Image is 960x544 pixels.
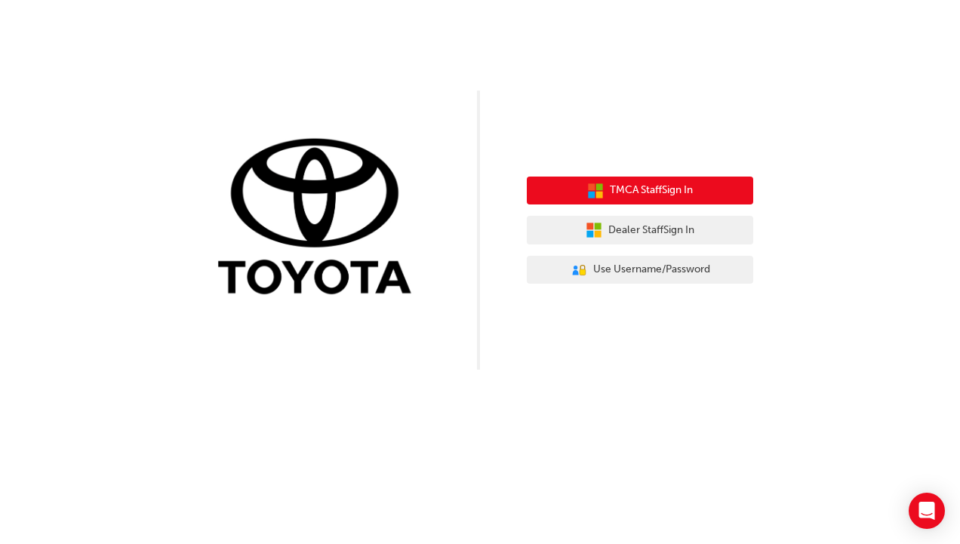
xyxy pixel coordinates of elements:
[207,135,433,302] img: Trak
[593,261,710,278] span: Use Username/Password
[610,182,693,199] span: TMCA Staff Sign In
[909,493,945,529] div: Open Intercom Messenger
[527,256,753,284] button: Use Username/Password
[527,177,753,205] button: TMCA StaffSign In
[608,222,694,239] span: Dealer Staff Sign In
[527,216,753,244] button: Dealer StaffSign In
